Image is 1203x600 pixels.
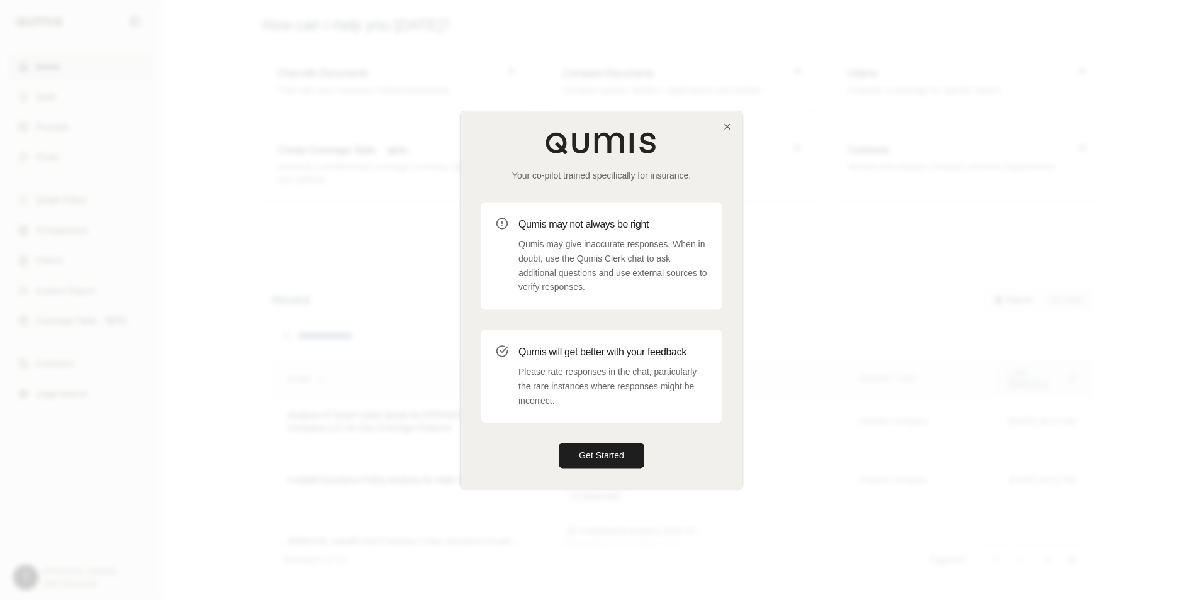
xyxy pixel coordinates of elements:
button: Get Started [559,443,644,469]
h3: Qumis may not always be right [518,217,707,232]
p: Qumis may give inaccurate responses. When in doubt, use the Qumis Clerk chat to ask additional qu... [518,237,707,294]
p: Your co-pilot trained specifically for insurance. [481,169,722,182]
img: Qumis Logo [545,131,658,154]
h3: Qumis will get better with your feedback [518,345,707,360]
p: Please rate responses in the chat, particularly the rare instances where responses might be incor... [518,365,707,408]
